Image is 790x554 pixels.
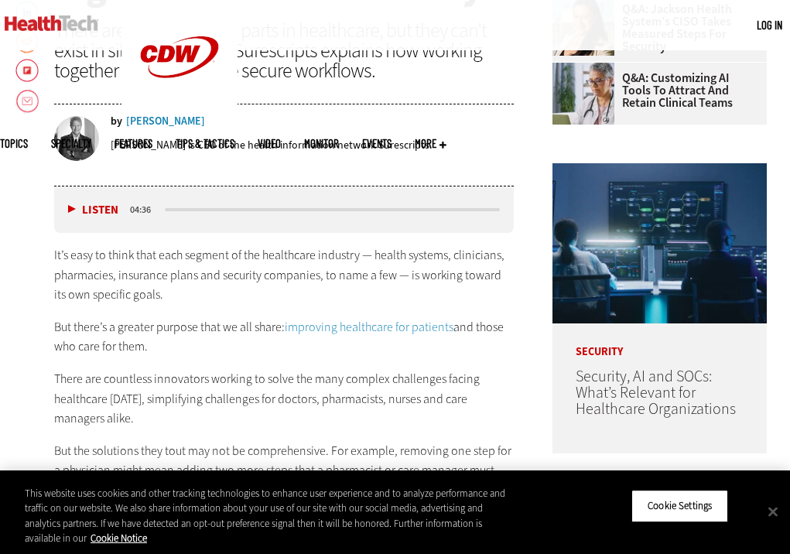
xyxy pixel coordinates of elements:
[415,138,446,149] span: More
[54,369,514,429] p: There are countless innovators working to solve the many complex challenges facing healthcare [DA...
[54,441,514,501] p: But the solutions they tout may not be comprehensive. For example, removing one step for a physic...
[285,319,453,335] a: improving healthcare for patients
[362,138,392,149] a: Events
[54,245,514,305] p: It’s easy to think that each segment of the healthcare industry — health systems, clinicians, pha...
[176,138,234,149] a: Tips & Tactics
[54,186,514,233] div: media player
[258,138,281,149] a: Video
[757,17,782,33] div: User menu
[91,532,147,545] a: More information about your privacy
[25,486,516,546] div: This website uses cookies and other tracking technologies to enhance user experience and to analy...
[631,490,728,522] button: Cookie Settings
[304,138,339,149] a: MonITor
[51,138,91,149] span: Specialty
[552,323,767,357] p: Security
[68,204,118,216] button: Listen
[128,203,162,217] div: duration
[756,494,790,528] button: Close
[552,163,767,324] img: security team in high-tech computer room
[54,317,514,357] p: But there’s a greater purpose that we all share: and those who care for them.
[757,18,782,32] a: Log in
[5,15,98,31] img: Home
[576,366,736,419] a: Security, AI and SOCs: What’s Relevant for Healthcare Organizations
[121,102,238,118] a: CDW
[115,138,152,149] a: Features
